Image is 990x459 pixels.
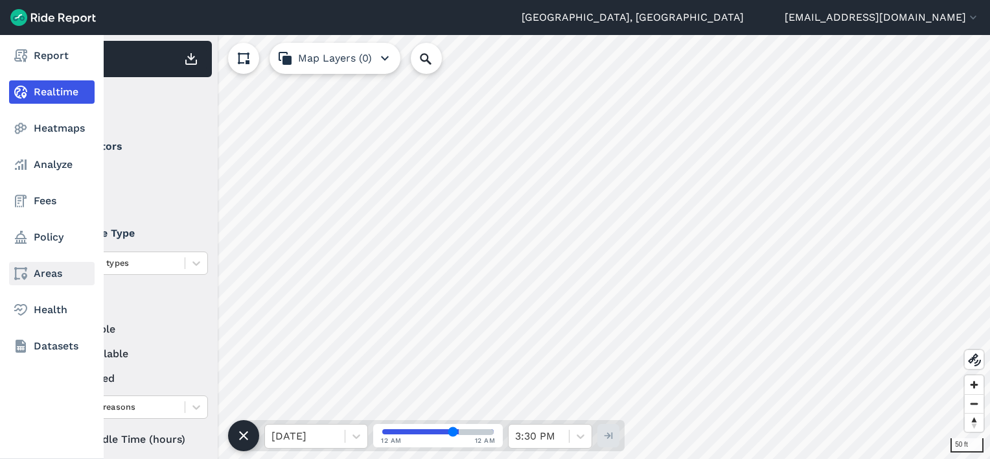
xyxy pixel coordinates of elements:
[47,83,212,123] div: Filter
[52,371,208,386] label: reserved
[9,335,95,358] a: Datasets
[9,262,95,285] a: Areas
[9,44,95,67] a: Report
[9,153,95,176] a: Analyze
[9,80,95,104] a: Realtime
[52,285,206,322] summary: Status
[950,438,984,453] div: 50 ft
[41,35,990,459] canvas: Map
[522,10,744,25] a: [GEOGRAPHIC_DATA], [GEOGRAPHIC_DATA]
[9,226,95,249] a: Policy
[785,10,980,25] button: [EMAIL_ADDRESS][DOMAIN_NAME]
[52,428,208,451] div: Idle Time (hours)
[52,189,208,205] label: Spin
[965,375,984,394] button: Zoom in
[52,165,208,180] label: Lime
[9,189,95,213] a: Fees
[52,128,206,165] summary: Operators
[10,9,96,26] img: Ride Report
[965,394,984,413] button: Zoom out
[381,436,402,445] span: 12 AM
[52,322,208,337] label: available
[52,215,206,252] summary: Vehicle Type
[411,43,463,74] input: Search Location or Vehicles
[9,117,95,140] a: Heatmaps
[475,436,496,445] span: 12 AM
[965,413,984,432] button: Reset bearing to north
[9,298,95,322] a: Health
[52,346,208,362] label: unavailable
[270,43,400,74] button: Map Layers (0)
